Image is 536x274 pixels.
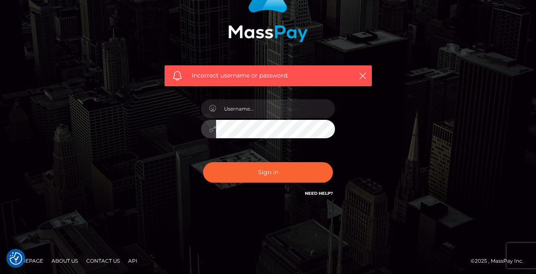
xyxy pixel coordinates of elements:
[10,252,22,265] img: Revisit consent button
[9,254,46,267] a: Homepage
[305,191,333,196] a: Need Help?
[203,162,333,183] button: Sign in
[216,99,335,118] input: Username...
[83,254,123,267] a: Contact Us
[48,254,81,267] a: About Us
[125,254,141,267] a: API
[192,71,345,80] span: Incorrect username or password.
[10,252,22,265] button: Consent Preferences
[471,256,530,266] div: © 2025 , MassPay Inc.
